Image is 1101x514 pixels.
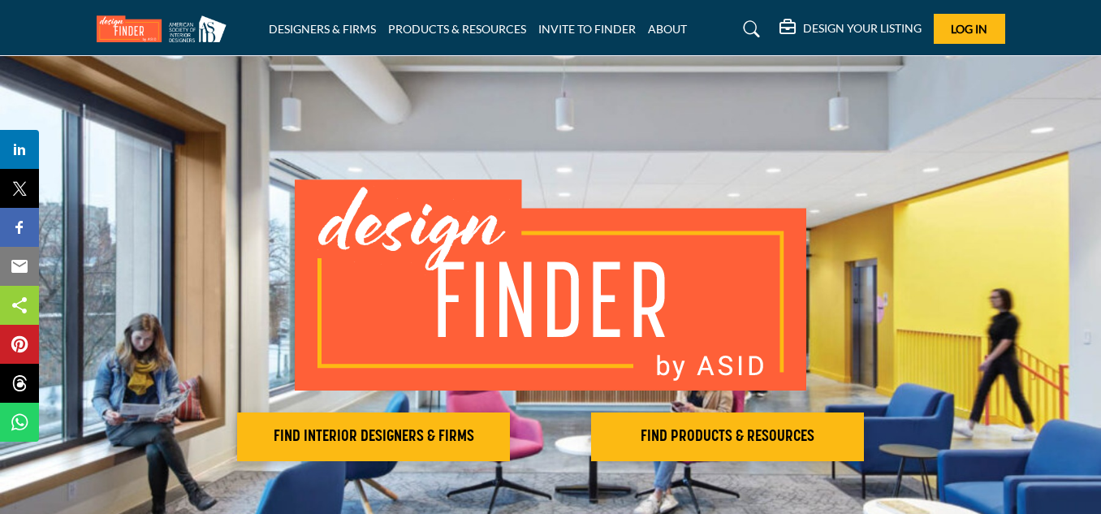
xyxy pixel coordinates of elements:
div: DESIGN YOUR LISTING [779,19,922,39]
h2: FIND PRODUCTS & RESOURCES [596,427,859,447]
span: Log In [951,22,987,36]
button: Log In [934,14,1005,44]
a: DESIGNERS & FIRMS [269,22,376,36]
a: INVITE TO FINDER [538,22,636,36]
button: FIND INTERIOR DESIGNERS & FIRMS [237,412,510,461]
a: Search [728,16,771,42]
h2: FIND INTERIOR DESIGNERS & FIRMS [242,427,505,447]
a: ABOUT [648,22,687,36]
a: PRODUCTS & RESOURCES [388,22,526,36]
img: image [295,179,806,391]
button: FIND PRODUCTS & RESOURCES [591,412,864,461]
h5: DESIGN YOUR LISTING [803,21,922,36]
img: Site Logo [97,15,235,42]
